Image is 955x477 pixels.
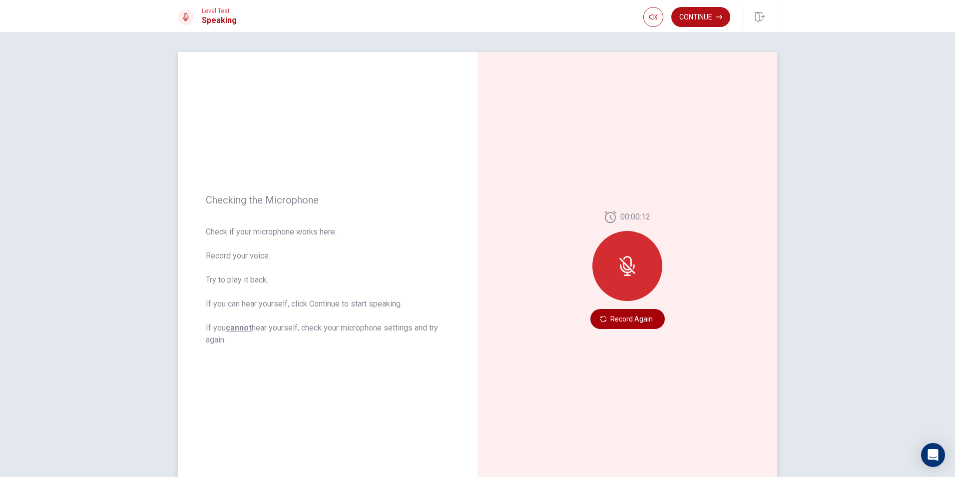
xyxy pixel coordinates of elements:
[226,323,252,332] u: cannot
[206,226,450,346] span: Check if your microphone works here. Record your voice. Try to play it back. If you can hear your...
[620,211,650,223] span: 00:00:12
[590,309,665,329] button: Record Again
[921,443,945,467] div: Open Intercom Messenger
[202,14,237,26] h1: Speaking
[671,7,730,27] button: Continue
[206,194,450,206] span: Checking the Microphone
[202,7,237,14] span: Level Test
